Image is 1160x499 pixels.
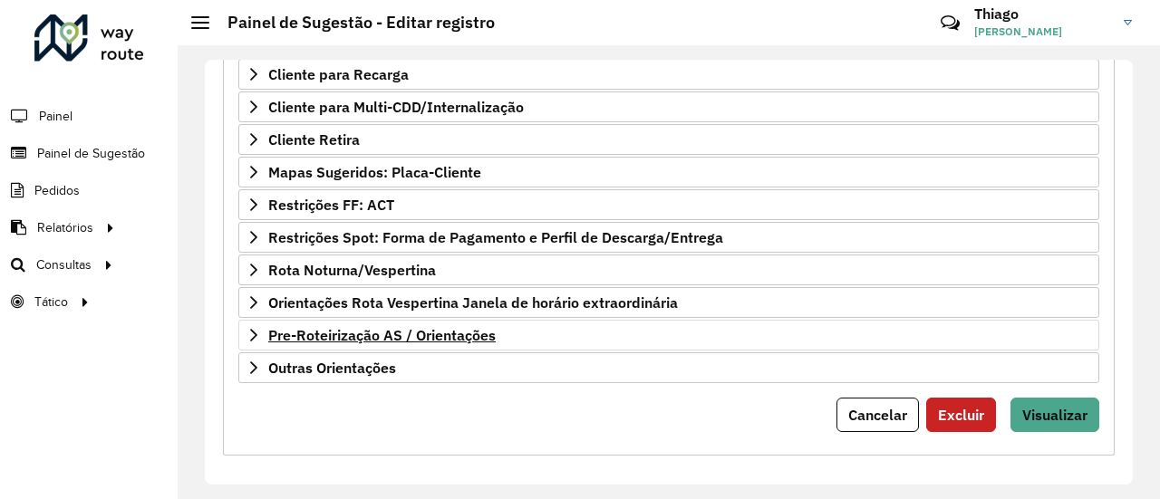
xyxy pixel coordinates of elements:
[848,406,907,424] span: Cancelar
[974,24,1110,40] span: [PERSON_NAME]
[209,13,495,33] h2: Painel de Sugestão - Editar registro
[238,124,1099,155] a: Cliente Retira
[974,5,1110,23] h3: Thiago
[268,295,678,310] span: Orientações Rota Vespertina Janela de horário extraordinária
[238,254,1099,285] a: Rota Noturna/Vespertina
[34,293,68,312] span: Tático
[268,67,409,82] span: Cliente para Recarga
[926,398,996,432] button: Excluir
[1010,398,1099,432] button: Visualizar
[268,328,496,342] span: Pre-Roteirização AS / Orientações
[268,165,481,179] span: Mapas Sugeridos: Placa-Cliente
[238,91,1099,122] a: Cliente para Multi-CDD/Internalização
[34,181,80,200] span: Pedidos
[931,4,970,43] a: Contato Rápido
[238,59,1099,90] a: Cliente para Recarga
[938,406,984,424] span: Excluir
[836,398,919,432] button: Cancelar
[37,144,145,163] span: Painel de Sugestão
[268,132,360,147] span: Cliente Retira
[238,189,1099,220] a: Restrições FF: ACT
[268,197,394,212] span: Restrições FF: ACT
[268,230,723,245] span: Restrições Spot: Forma de Pagamento e Perfil de Descarga/Entrega
[238,157,1099,187] a: Mapas Sugeridos: Placa-Cliente
[238,287,1099,318] a: Orientações Rota Vespertina Janela de horário extraordinária
[268,360,396,375] span: Outras Orientações
[268,263,436,277] span: Rota Noturna/Vespertina
[238,320,1099,350] a: Pre-Roteirização AS / Orientações
[39,107,72,126] span: Painel
[268,100,524,114] span: Cliente para Multi-CDD/Internalização
[238,222,1099,253] a: Restrições Spot: Forma de Pagamento e Perfil de Descarga/Entrega
[1022,406,1087,424] span: Visualizar
[37,218,93,237] span: Relatórios
[238,352,1099,383] a: Outras Orientações
[36,255,92,274] span: Consultas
